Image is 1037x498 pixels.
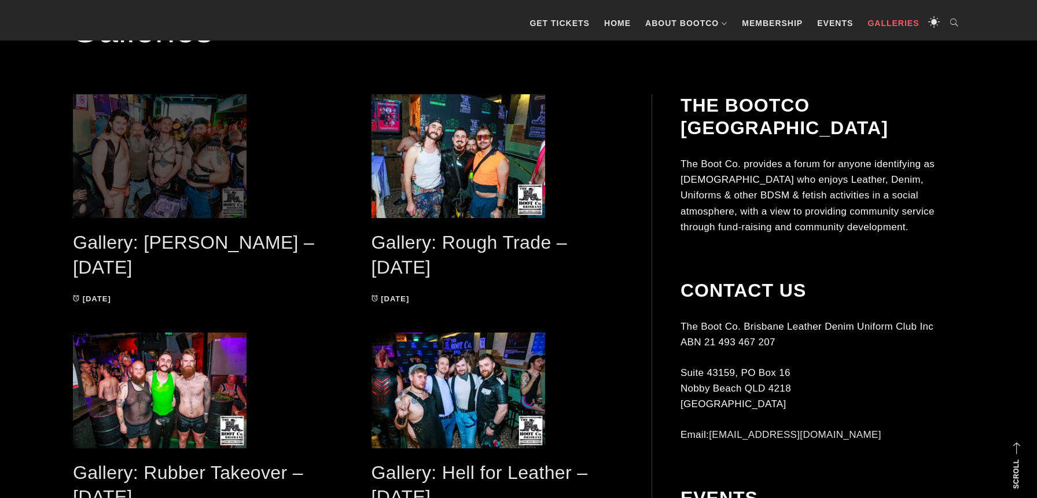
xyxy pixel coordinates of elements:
a: Membership [736,6,808,40]
strong: Scroll [1012,459,1020,489]
a: [DATE] [372,294,410,303]
a: Home [598,6,637,40]
a: [DATE] [73,294,111,303]
time: [DATE] [83,294,111,303]
p: Suite 43159, PO Box 16 Nobby Beach QLD 4218 [GEOGRAPHIC_DATA] [681,365,964,412]
a: About BootCo [639,6,733,40]
a: Gallery: [PERSON_NAME] – [DATE] [73,232,314,278]
p: Email: [681,427,964,442]
a: GET TICKETS [524,6,595,40]
time: [DATE] [381,294,409,303]
h2: Contact Us [681,279,964,301]
p: The Boot Co. Brisbane Leather Denim Uniform Club Inc ABN 21 493 467 207 [681,319,964,350]
p: The Boot Co. provides a forum for anyone identifying as [DEMOGRAPHIC_DATA] who enjoys Leather, De... [681,156,964,235]
a: Galleries [862,6,925,40]
h2: The BootCo [GEOGRAPHIC_DATA] [681,94,964,139]
a: [EMAIL_ADDRESS][DOMAIN_NAME] [709,429,881,440]
a: Events [811,6,859,40]
a: Gallery: Rough Trade – [DATE] [372,232,567,278]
